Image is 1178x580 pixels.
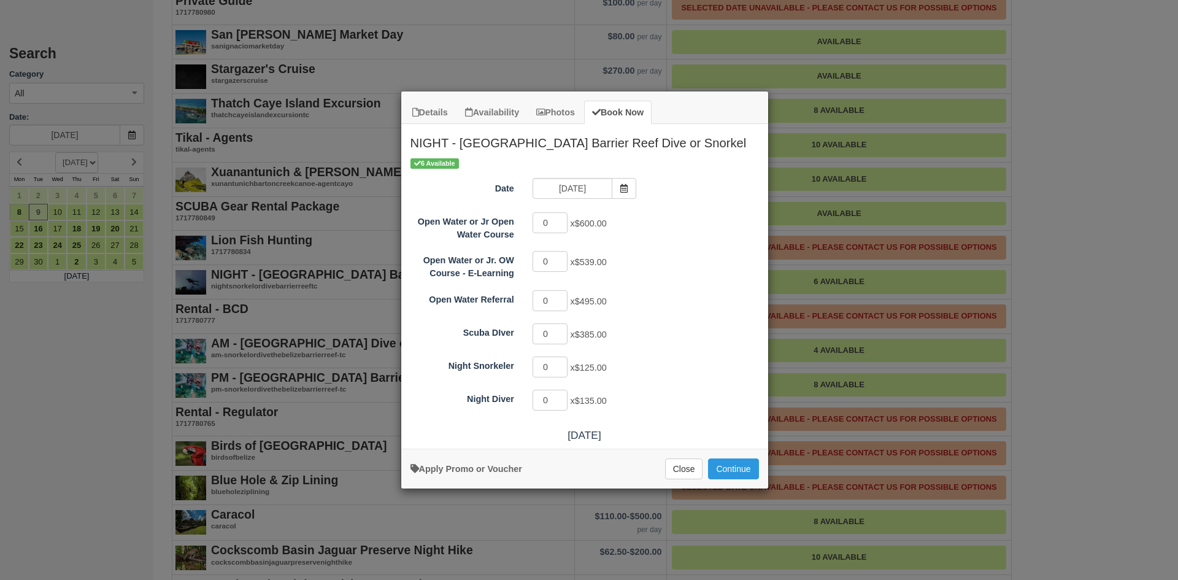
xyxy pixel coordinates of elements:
label: Scuba DIver [401,322,523,339]
input: Open Water Referral [533,290,568,311]
input: Scuba DIver [533,323,568,344]
span: x [570,258,606,268]
span: x [570,330,606,339]
label: Night Diver [401,389,523,406]
label: Open Water or Jr Open Water Course [401,211,523,241]
span: $135.00 [575,396,607,406]
input: Open Water or Jr. OW Course - E-Learning [533,251,568,272]
a: Availability [457,101,527,125]
span: x [570,363,606,373]
span: x [570,296,606,306]
span: x [570,396,606,406]
button: Add to Booking [708,458,758,479]
span: x [570,219,606,229]
div: Item Modal [401,124,768,443]
span: [DATE] [568,429,601,441]
span: $125.00 [575,363,607,373]
span: $385.00 [575,330,607,339]
span: $495.00 [575,296,607,306]
button: Close [665,458,703,479]
a: Details [404,101,456,125]
span: 6 Available [410,158,459,169]
a: Apply Voucher [410,464,522,474]
label: Open Water Referral [401,289,523,306]
label: Night Snorkeler [401,355,523,373]
label: Open Water or Jr. OW Course - E-Learning [401,250,523,279]
a: Book Now [584,101,652,125]
input: Night Diver [533,390,568,411]
h2: NIGHT - [GEOGRAPHIC_DATA] Barrier Reef Dive or Snorkel [401,124,768,156]
input: Open Water or Jr Open Water Course [533,212,568,233]
input: Night Snorkeler [533,357,568,377]
label: Date [401,178,523,195]
a: Photos [528,101,583,125]
span: $600.00 [575,219,607,229]
span: $539.00 [575,258,607,268]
